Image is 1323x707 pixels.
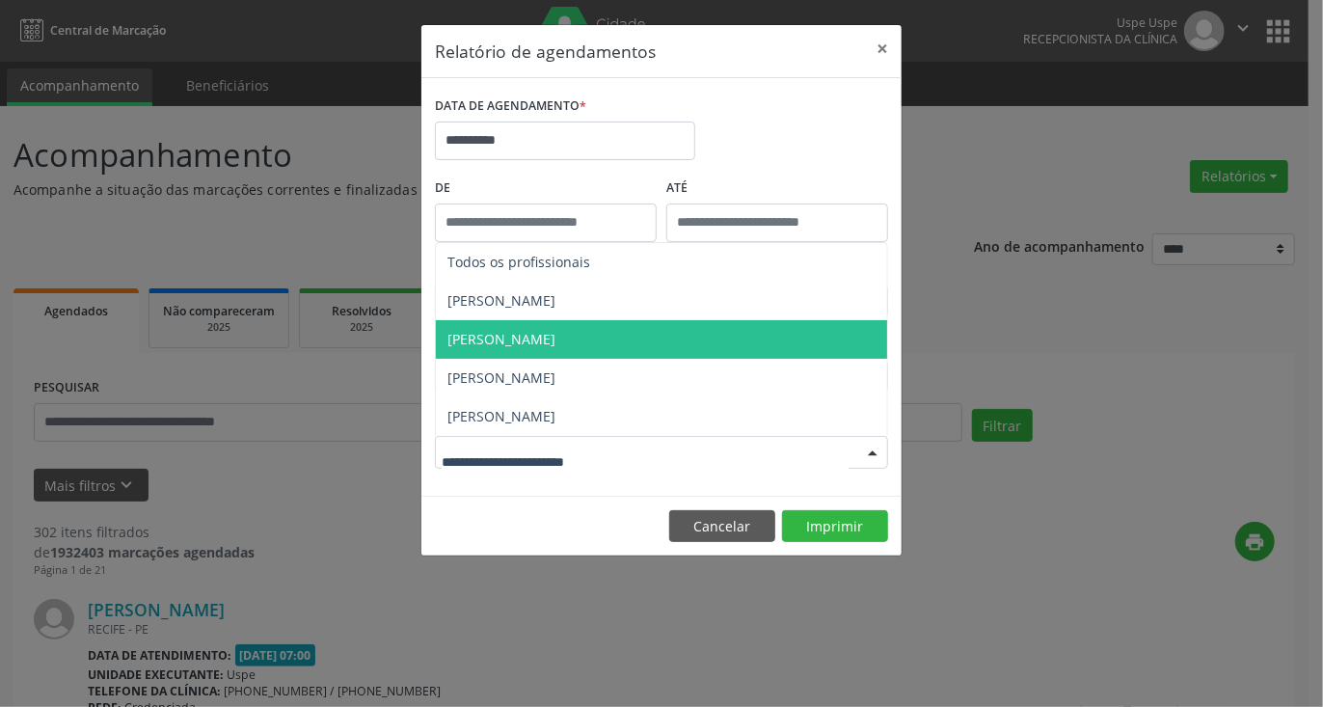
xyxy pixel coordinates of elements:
h5: Relatório de agendamentos [435,39,656,64]
span: [PERSON_NAME] [447,368,555,387]
label: De [435,174,657,204]
span: [PERSON_NAME] [447,330,555,348]
button: Cancelar [669,510,775,543]
span: Todos os profissionais [447,253,590,271]
label: ATÉ [666,174,888,204]
label: DATA DE AGENDAMENTO [435,92,586,122]
span: [PERSON_NAME] [447,407,555,425]
button: Imprimir [782,510,888,543]
button: Close [863,25,902,72]
span: [PERSON_NAME] [447,291,555,310]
